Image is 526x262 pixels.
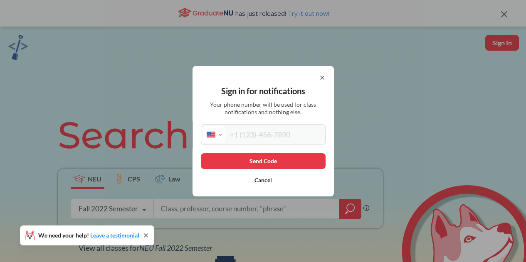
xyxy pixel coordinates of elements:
button: Send Code [201,153,326,169]
span: Sign in for notifications [221,86,305,96]
img: sandbox logo [8,35,28,60]
button: Cancel [201,172,326,188]
span: Your phone number will be used for class notifications and nothing else. [204,101,322,116]
span: We need your help! [38,233,139,238]
a: sandbox logo [8,35,28,63]
input: +1 (123)-456-7890 [225,126,324,143]
a: Leave a testimonial [90,232,139,239]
